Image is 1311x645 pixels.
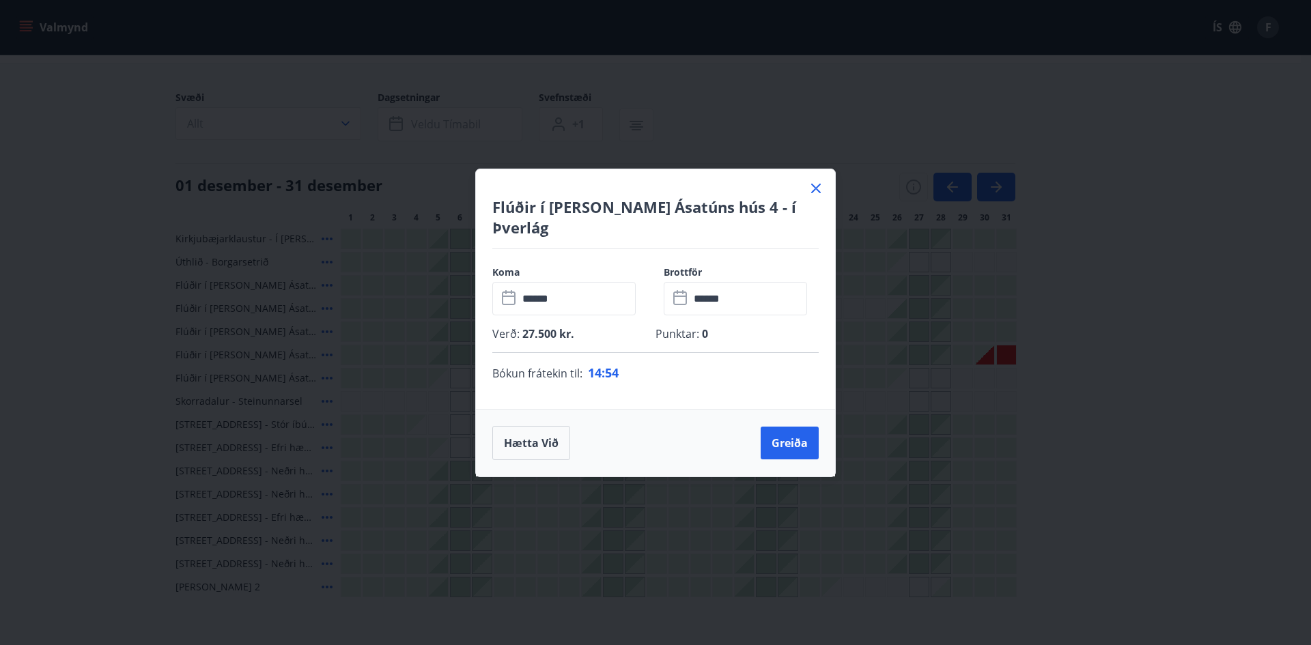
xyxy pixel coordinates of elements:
label: Koma [492,266,647,279]
p: Verð : [492,326,655,341]
span: 0 [699,326,708,341]
label: Brottför [664,266,819,279]
span: 14 : [588,364,605,381]
button: Greiða [761,427,819,459]
h4: Flúðir í [PERSON_NAME] Ásatúns hús 4 - í Þverlág [492,197,819,238]
span: 54 [605,364,619,381]
span: Bókun frátekin til : [492,365,582,382]
span: 27.500 kr. [520,326,574,341]
button: Hætta við [492,426,570,460]
p: Punktar : [655,326,819,341]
